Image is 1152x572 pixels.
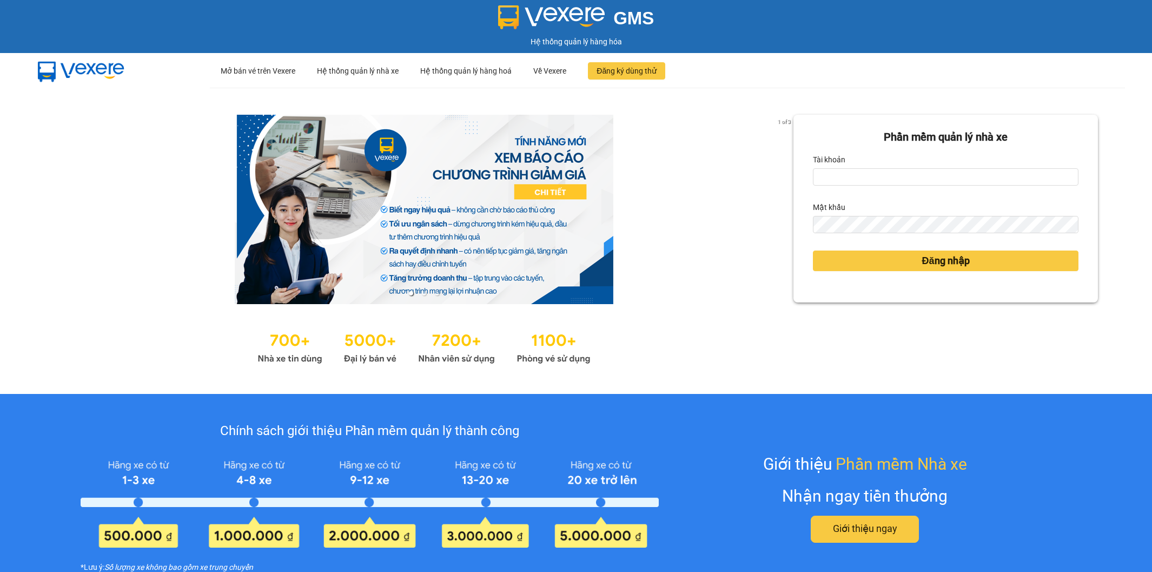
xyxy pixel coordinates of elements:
button: next slide / item [778,115,793,304]
img: policy-intruduce-detail.png [81,455,659,548]
label: Mật khẩu [813,199,845,216]
img: logo 2 [498,5,605,29]
div: Phần mềm quản lý nhà xe [813,129,1078,146]
img: mbUUG5Q.png [27,53,135,89]
div: Chính sách giới thiệu Phần mềm quản lý thành công [81,421,659,442]
span: Đăng nhập [922,253,970,268]
li: slide item 2 [422,291,426,295]
input: Mật khẩu [813,216,1078,233]
a: GMS [498,16,654,25]
div: Giới thiệu [763,451,967,477]
div: Nhận ngay tiền thưởng [782,483,948,509]
span: GMS [613,8,654,28]
button: Đăng ký dùng thử [588,62,665,80]
input: Tài khoản [813,168,1078,186]
li: slide item 3 [435,291,439,295]
button: Đăng nhập [813,251,1078,271]
label: Tài khoản [813,151,845,168]
li: slide item 1 [409,291,413,295]
p: 1 of 3 [774,115,793,129]
button: Giới thiệu ngay [811,516,919,543]
div: Mở bán vé trên Vexere [221,54,295,88]
img: Statistics.png [257,326,591,367]
div: Hệ thống quản lý nhà xe [317,54,399,88]
div: Về Vexere [533,54,566,88]
span: Phần mềm Nhà xe [836,451,967,477]
button: previous slide / item [54,115,69,304]
span: Giới thiệu ngay [833,521,897,536]
span: Đăng ký dùng thử [597,65,657,77]
div: Hệ thống quản lý hàng hoá [420,54,512,88]
div: Hệ thống quản lý hàng hóa [3,36,1149,48]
